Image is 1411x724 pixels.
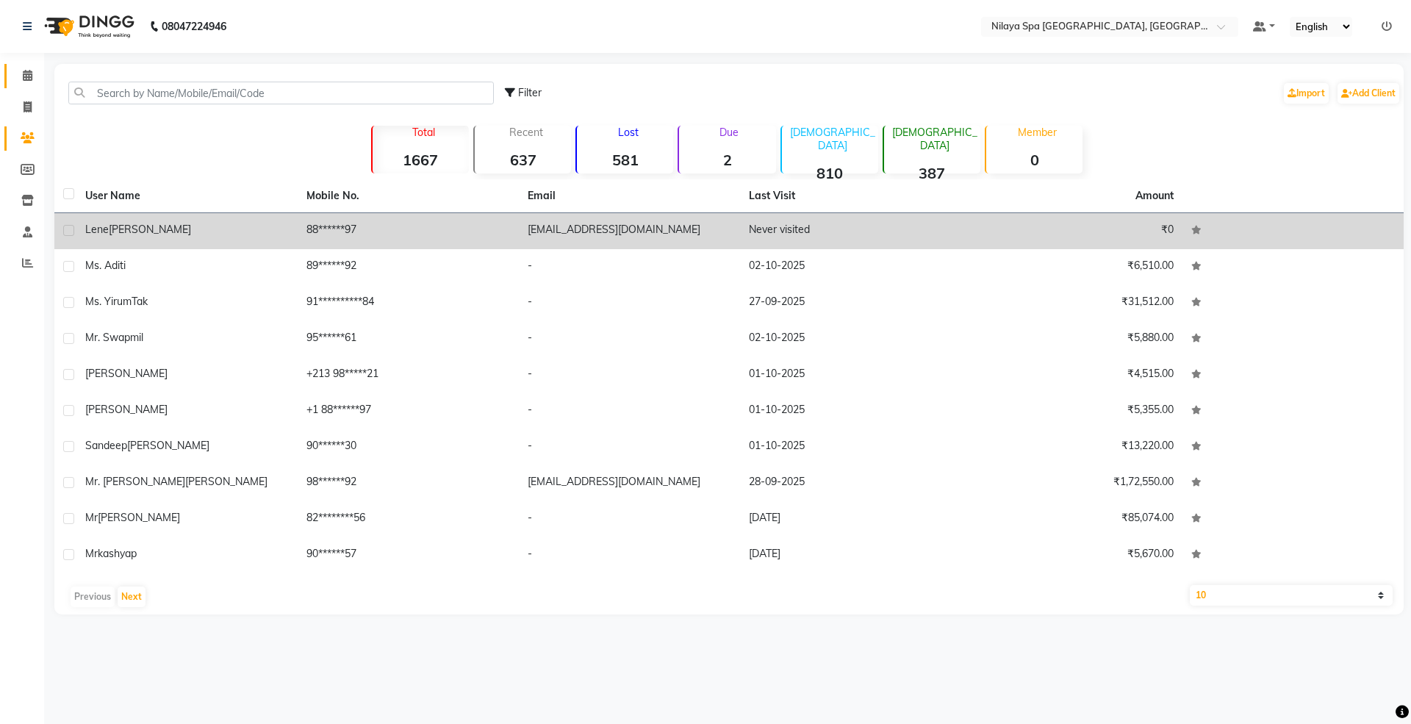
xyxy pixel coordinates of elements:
td: 01-10-2025 [740,429,961,465]
th: Amount [1127,179,1182,212]
input: Search by Name/Mobile/Email/Code [68,82,494,104]
span: Filter [518,86,542,99]
td: ₹31,512.00 [961,285,1182,321]
p: Member [992,126,1083,139]
td: [EMAIL_ADDRESS][DOMAIN_NAME] [519,213,740,249]
th: User Name [76,179,298,213]
td: - [519,537,740,573]
td: - [519,249,740,285]
strong: 810 [782,164,878,182]
span: Mr [85,511,98,524]
td: ₹0 [961,213,1182,249]
td: 28-09-2025 [740,465,961,501]
strong: 2 [679,151,775,169]
td: ₹5,880.00 [961,321,1182,357]
span: Mr [85,547,98,560]
td: ₹5,355.00 [961,393,1182,429]
td: 02-10-2025 [740,249,961,285]
span: [PERSON_NAME] [109,223,191,236]
td: 02-10-2025 [740,321,961,357]
td: ₹5,670.00 [961,537,1182,573]
p: Due [682,126,775,139]
p: Recent [481,126,571,139]
img: logo [37,6,138,47]
td: - [519,501,740,537]
th: Last Visit [740,179,961,213]
td: ₹6,510.00 [961,249,1182,285]
span: Mr. Swapmil [85,331,143,344]
th: Mobile No. [298,179,519,213]
td: ₹4,515.00 [961,357,1182,393]
span: [PERSON_NAME] [185,475,268,488]
button: Next [118,587,146,607]
td: [EMAIL_ADDRESS][DOMAIN_NAME] [519,465,740,501]
strong: 581 [577,151,673,169]
td: - [519,285,740,321]
th: Email [519,179,740,213]
td: [DATE] [740,537,961,573]
span: Ms. Aditi [85,259,126,272]
p: Total [378,126,469,139]
td: Never visited [740,213,961,249]
td: - [519,357,740,393]
span: kashyap [98,547,137,560]
td: ₹1,72,550.00 [961,465,1182,501]
p: [DEMOGRAPHIC_DATA] [788,126,878,152]
span: [PERSON_NAME] [127,439,209,452]
td: 01-10-2025 [740,357,961,393]
td: ₹13,220.00 [961,429,1182,465]
strong: 0 [986,151,1083,169]
span: [PERSON_NAME] [85,367,168,380]
a: Add Client [1338,83,1399,104]
span: lene [85,223,109,236]
span: [PERSON_NAME] [98,511,180,524]
b: 08047224946 [162,6,226,47]
span: Sandeep [85,439,127,452]
strong: 637 [475,151,571,169]
td: 27-09-2025 [740,285,961,321]
p: Lost [583,126,673,139]
p: [DEMOGRAPHIC_DATA] [890,126,980,152]
td: ₹85,074.00 [961,501,1182,537]
a: Import [1284,83,1329,104]
span: Ms. Yirum [85,295,132,308]
strong: 1667 [373,151,469,169]
strong: 387 [884,164,980,182]
td: 01-10-2025 [740,393,961,429]
td: - [519,393,740,429]
span: Tak [132,295,148,308]
td: [DATE] [740,501,961,537]
span: Mr. [PERSON_NAME] [85,475,185,488]
span: [PERSON_NAME] [85,403,168,416]
td: - [519,429,740,465]
td: - [519,321,740,357]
